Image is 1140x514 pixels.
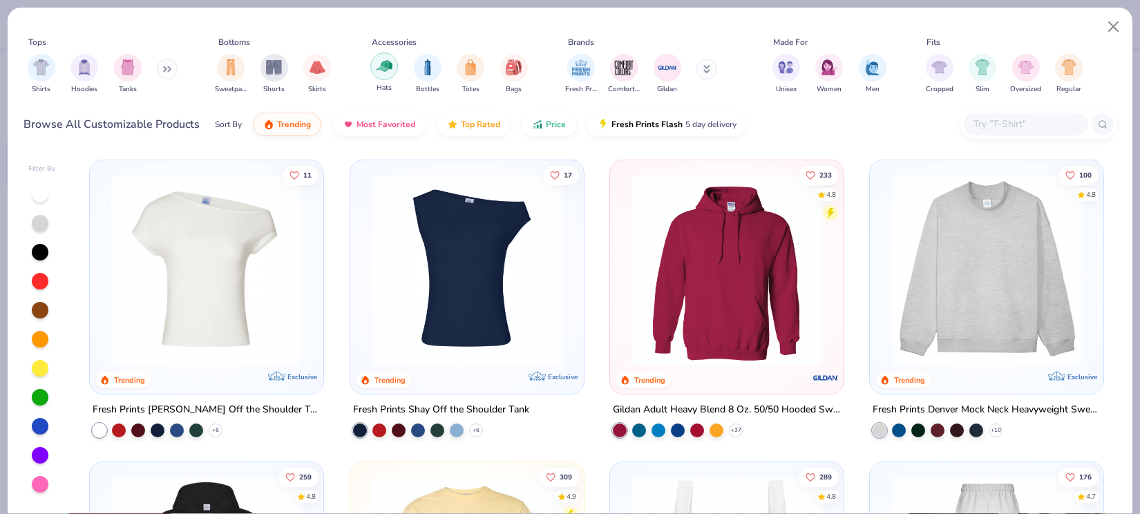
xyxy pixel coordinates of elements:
div: Fits [927,36,940,48]
div: Brands [568,36,594,48]
button: Fresh Prints Flash5 day delivery [587,113,747,136]
span: Comfort Colors [608,84,640,95]
img: Totes Image [463,59,478,75]
img: Tanks Image [120,59,135,75]
span: + 6 [473,426,479,435]
button: filter button [114,54,142,95]
button: filter button [70,54,98,95]
span: Skirts [308,84,326,95]
button: Like [1058,468,1099,487]
button: Like [542,165,578,184]
span: Sweatpants [215,84,247,95]
span: 17 [563,171,571,178]
div: filter for Bags [500,54,528,95]
span: 233 [819,171,832,178]
div: filter for Women [815,54,843,95]
span: Fresh Prints Flash [611,119,683,130]
img: Fresh Prints Image [571,57,591,78]
span: 289 [819,474,832,481]
div: 4.8 [826,189,836,200]
button: Like [538,468,578,487]
img: Unisex Image [778,59,794,75]
img: Sweatpants Image [223,59,238,75]
img: a1c94bf0-cbc2-4c5c-96ec-cab3b8502a7f [104,174,310,366]
span: 100 [1079,171,1092,178]
span: + 6 [212,426,219,435]
span: Top Rated [461,119,500,130]
button: filter button [500,54,528,95]
img: Bags Image [506,59,521,75]
span: 11 [303,171,312,178]
span: Trending [277,119,311,130]
button: Close [1101,14,1127,40]
span: Regular [1056,84,1081,95]
span: Bags [506,84,522,95]
div: filter for Hats [370,53,398,93]
div: filter for Cropped [926,54,953,95]
span: Tanks [119,84,137,95]
div: filter for Slim [969,54,996,95]
span: 176 [1079,474,1092,481]
button: filter button [303,54,331,95]
img: most_fav.gif [343,119,354,130]
div: 4.9 [566,492,576,502]
img: Shorts Image [266,59,282,75]
div: 4.8 [1086,189,1096,200]
div: 4.7 [1086,492,1096,502]
div: Fresh Prints [PERSON_NAME] Off the Shoulder Top [93,401,321,419]
div: filter for Fresh Prints [565,54,597,95]
div: Filter By [28,164,56,174]
img: flash.gif [598,119,609,130]
span: Shorts [263,84,285,95]
img: TopRated.gif [447,119,458,130]
span: Oversized [1010,84,1041,95]
div: Accessories [372,36,417,48]
div: filter for Tanks [114,54,142,95]
span: Shirts [32,84,50,95]
div: filter for Hoodies [70,54,98,95]
img: a164e800-7022-4571-a324-30c76f641635 [830,174,1036,366]
button: Top Rated [437,113,511,136]
img: Hoodies Image [77,59,92,75]
div: Made For [773,36,808,48]
span: + 10 [991,426,1001,435]
img: af1e0f41-62ea-4e8f-9b2b-c8bb59fc549d [570,174,776,366]
img: 5716b33b-ee27-473a-ad8a-9b8687048459 [364,174,570,366]
div: filter for Shorts [260,54,288,95]
button: Price [522,113,576,136]
div: Sort By [215,118,242,131]
button: filter button [414,54,441,95]
button: Like [799,468,839,487]
div: Gildan Adult Heavy Blend 8 Oz. 50/50 Hooded Sweatshirt [613,401,841,419]
span: Hoodies [71,84,97,95]
img: Shirts Image [33,59,49,75]
span: Bottles [416,84,439,95]
span: Totes [462,84,479,95]
img: Regular Image [1061,59,1077,75]
div: Fresh Prints Shay Off the Shoulder Tank [353,401,529,419]
div: filter for Comfort Colors [608,54,640,95]
span: Gildan [657,84,677,95]
span: 309 [559,474,571,481]
div: filter for Skirts [303,54,331,95]
div: filter for Sweatpants [215,54,247,95]
button: filter button [815,54,843,95]
span: Unisex [776,84,797,95]
span: Women [817,84,842,95]
button: filter button [1010,54,1041,95]
div: filter for Bottles [414,54,441,95]
button: filter button [370,54,398,95]
span: Most Favorited [357,119,415,130]
img: 01756b78-01f6-4cc6-8d8a-3c30c1a0c8ac [624,174,830,366]
span: Price [546,119,566,130]
img: Men Image [865,59,880,75]
span: Slim [976,84,989,95]
div: filter for Gildan [654,54,681,95]
div: Fresh Prints Denver Mock Neck Heavyweight Sweatshirt [873,401,1101,419]
img: Bottles Image [420,59,435,75]
div: 4.8 [826,492,836,502]
img: trending.gif [263,119,274,130]
img: Slim Image [975,59,990,75]
img: Gildan Image [657,57,678,78]
button: filter button [1055,54,1083,95]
